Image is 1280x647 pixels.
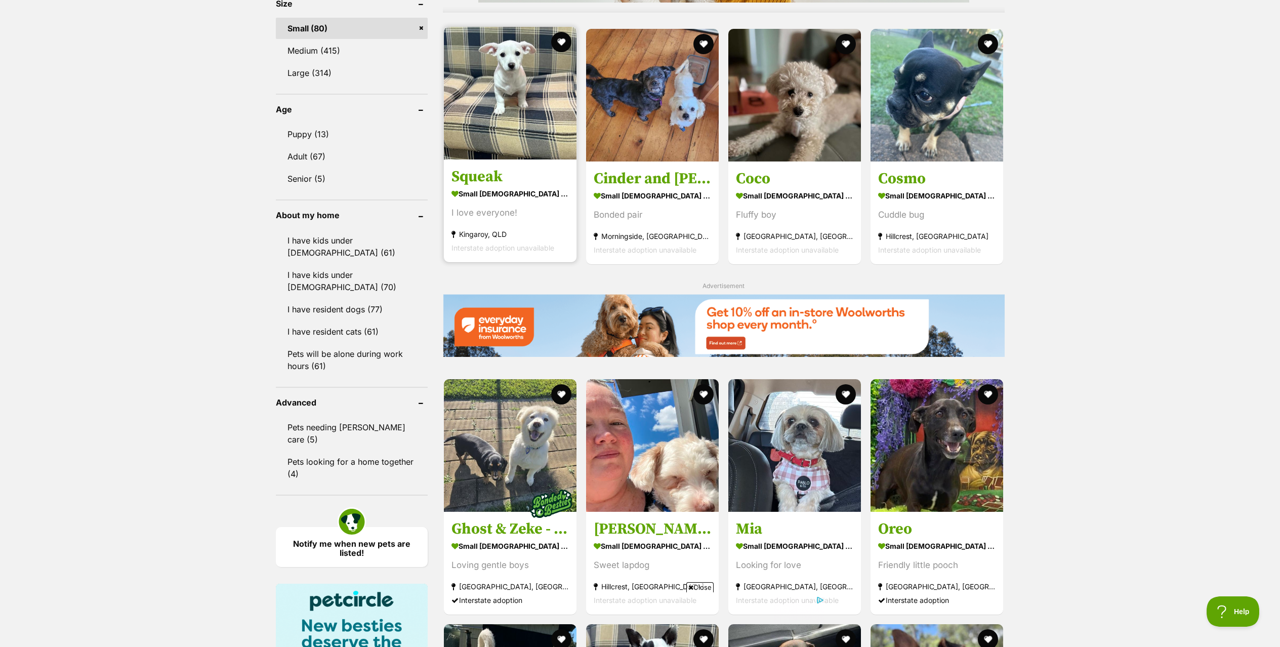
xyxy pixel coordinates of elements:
[586,161,719,264] a: Cinder and [PERSON_NAME] small [DEMOGRAPHIC_DATA] Dog Bonded pair Morningside, [GEOGRAPHIC_DATA] ...
[728,379,861,512] img: Mia - Shih Tzu Dog
[551,384,571,405] button: favourite
[878,519,996,539] h3: Oreo
[451,227,569,240] strong: Kingaroy, QLD
[276,105,428,114] header: Age
[871,161,1003,264] a: Cosmo small [DEMOGRAPHIC_DATA] Dog Cuddle bug Hillcrest, [GEOGRAPHIC_DATA] Interstate adoption un...
[451,539,569,553] strong: small [DEMOGRAPHIC_DATA] Dog
[444,379,576,512] img: Ghost & Zeke - 9&7 YO Spitz & Dachshund - Japanese Spitz x Dachshund Dog
[451,580,569,593] strong: [GEOGRAPHIC_DATA], [GEOGRAPHIC_DATA]
[728,161,861,264] a: Coco small [DEMOGRAPHIC_DATA] Dog Fluffy boy [GEOGRAPHIC_DATA], [GEOGRAPHIC_DATA] Interstate adop...
[871,379,1003,512] img: Oreo - Fox Terrier (Smooth) Dog
[594,188,711,203] strong: small [DEMOGRAPHIC_DATA] Dog
[703,282,745,290] span: Advertisement
[693,384,714,405] button: favourite
[836,34,856,54] button: favourite
[736,558,853,572] div: Looking for love
[736,580,853,593] strong: [GEOGRAPHIC_DATA], [GEOGRAPHIC_DATA]
[736,245,839,254] span: Interstate adoption unavailable
[456,596,824,642] iframe: Advertisement
[594,229,711,242] strong: Morningside, [GEOGRAPHIC_DATA]
[878,593,996,607] div: Interstate adoption
[594,245,696,254] span: Interstate adoption unavailable
[594,539,711,553] strong: small [DEMOGRAPHIC_DATA] Dog
[736,539,853,553] strong: small [DEMOGRAPHIC_DATA] Dog
[586,379,719,512] img: Alex - Poodle Dog
[276,398,428,407] header: Advanced
[451,243,554,252] span: Interstate adoption unavailable
[878,580,996,593] strong: [GEOGRAPHIC_DATA], [GEOGRAPHIC_DATA]
[444,512,576,615] a: Ghost & Zeke - 9&[DEMOGRAPHIC_DATA] Spitz & Dachshund small [DEMOGRAPHIC_DATA] Dog Loving gentle ...
[878,188,996,203] strong: small [DEMOGRAPHIC_DATA] Dog
[276,168,428,189] a: Senior (5)
[878,245,981,254] span: Interstate adoption unavailable
[878,539,996,553] strong: small [DEMOGRAPHIC_DATA] Dog
[736,169,853,188] h3: Coco
[594,208,711,221] div: Bonded pair
[444,159,576,262] a: Squeak small [DEMOGRAPHIC_DATA] Dog I love everyone! Kingaroy, QLD Interstate adoption unavailable
[594,580,711,593] strong: Hillcrest, [GEOGRAPHIC_DATA]
[276,527,428,567] a: Notify me when new pets are listed!
[551,32,571,52] button: favourite
[276,451,428,484] a: Pets looking for a home together (4)
[728,512,861,615] a: Mia small [DEMOGRAPHIC_DATA] Dog Looking for love [GEOGRAPHIC_DATA], [GEOGRAPHIC_DATA] Interstate...
[276,124,428,145] a: Puppy (13)
[871,29,1003,161] img: Cosmo - French Bulldog
[878,229,996,242] strong: Hillcrest, [GEOGRAPHIC_DATA]
[276,62,428,84] a: Large (314)
[878,169,996,188] h3: Cosmo
[728,29,861,161] img: Coco - Maltese x Poodle (Miniature) Dog
[276,146,428,167] a: Adult (67)
[736,519,853,539] h3: Mia
[276,299,428,320] a: I have resident dogs (77)
[1207,596,1260,627] iframe: Help Scout Beacon - Open
[878,558,996,572] div: Friendly little pooch
[451,206,569,219] div: I love everyone!
[686,582,714,592] span: Close
[451,593,569,607] div: Interstate adoption
[276,343,428,377] a: Pets will be alone during work hours (61)
[276,211,428,220] header: About my home
[586,29,719,161] img: Cinder and AJ - Maltese x Shih Tzu Dog
[276,321,428,342] a: I have resident cats (61)
[526,478,576,529] img: bonded besties
[451,167,569,186] h3: Squeak
[978,34,999,54] button: favourite
[276,40,428,61] a: Medium (415)
[736,229,853,242] strong: [GEOGRAPHIC_DATA], [GEOGRAPHIC_DATA]
[594,519,711,539] h3: [PERSON_NAME]
[836,384,856,405] button: favourite
[878,208,996,221] div: Cuddle bug
[443,294,1005,356] img: Everyday Insurance promotional banner
[276,230,428,263] a: I have kids under [DEMOGRAPHIC_DATA] (61)
[594,169,711,188] h3: Cinder and [PERSON_NAME]
[443,294,1005,358] a: Everyday Insurance promotional banner
[276,417,428,450] a: Pets needing [PERSON_NAME] care (5)
[451,519,569,539] h3: Ghost & Zeke - 9&[DEMOGRAPHIC_DATA] Spitz & Dachshund
[276,18,428,39] a: Small (80)
[594,558,711,572] div: Sweet lapdog
[451,558,569,572] div: Loving gentle boys
[693,34,714,54] button: favourite
[451,186,569,200] strong: small [DEMOGRAPHIC_DATA] Dog
[586,512,719,615] a: [PERSON_NAME] small [DEMOGRAPHIC_DATA] Dog Sweet lapdog Hillcrest, [GEOGRAPHIC_DATA] Interstate a...
[978,384,999,405] button: favourite
[871,512,1003,615] a: Oreo small [DEMOGRAPHIC_DATA] Dog Friendly little pooch [GEOGRAPHIC_DATA], [GEOGRAPHIC_DATA] Inte...
[444,27,576,159] img: Squeak - Chihuahua (Smooth Coat) x Jack Russell Terrier x Fox Terrier (Miniature) Dog
[736,188,853,203] strong: small [DEMOGRAPHIC_DATA] Dog
[736,208,853,221] div: Fluffy boy
[276,264,428,298] a: I have kids under [DEMOGRAPHIC_DATA] (70)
